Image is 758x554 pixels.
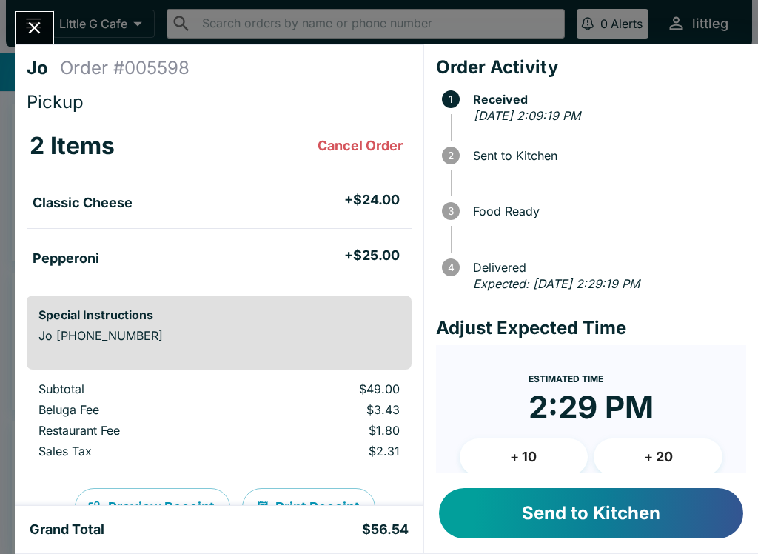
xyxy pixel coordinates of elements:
h5: Classic Cheese [33,194,133,212]
button: Print Receipt [242,488,375,527]
span: Food Ready [466,204,746,218]
span: Pickup [27,91,84,113]
span: Estimated Time [529,373,603,384]
h5: + $25.00 [344,247,400,264]
p: $1.80 [254,423,399,438]
p: $2.31 [254,444,399,458]
button: + 10 [460,438,588,475]
button: + 20 [594,438,722,475]
button: Close [16,12,53,44]
time: 2:29 PM [529,388,654,427]
text: 4 [447,261,454,273]
p: Beluga Fee [38,402,230,417]
h5: Grand Total [30,521,104,538]
table: orders table [27,381,412,464]
table: orders table [27,119,412,284]
h5: $56.54 [362,521,409,538]
p: Sales Tax [38,444,230,458]
button: Cancel Order [312,131,409,161]
em: Expected: [DATE] 2:29:19 PM [473,276,640,291]
h4: Order Activity [436,56,746,79]
h4: Order # 005598 [60,57,189,79]
h5: Pepperoni [33,250,99,267]
h3: 2 Items [30,131,115,161]
text: 1 [449,93,453,105]
span: Delivered [466,261,746,274]
p: $3.43 [254,402,399,417]
p: Subtotal [38,381,230,396]
span: Received [466,93,746,106]
h6: Special Instructions [38,307,400,322]
text: 3 [448,205,454,217]
p: Jo [PHONE_NUMBER] [38,328,400,343]
h4: Adjust Expected Time [436,317,746,339]
span: Sent to Kitchen [466,149,746,162]
button: Send to Kitchen [439,488,743,538]
p: Restaurant Fee [38,423,230,438]
h4: Jo [27,57,60,79]
em: [DATE] 2:09:19 PM [474,108,580,123]
text: 2 [448,150,454,161]
p: $49.00 [254,381,399,396]
h5: + $24.00 [344,191,400,209]
button: Preview Receipt [75,488,230,527]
